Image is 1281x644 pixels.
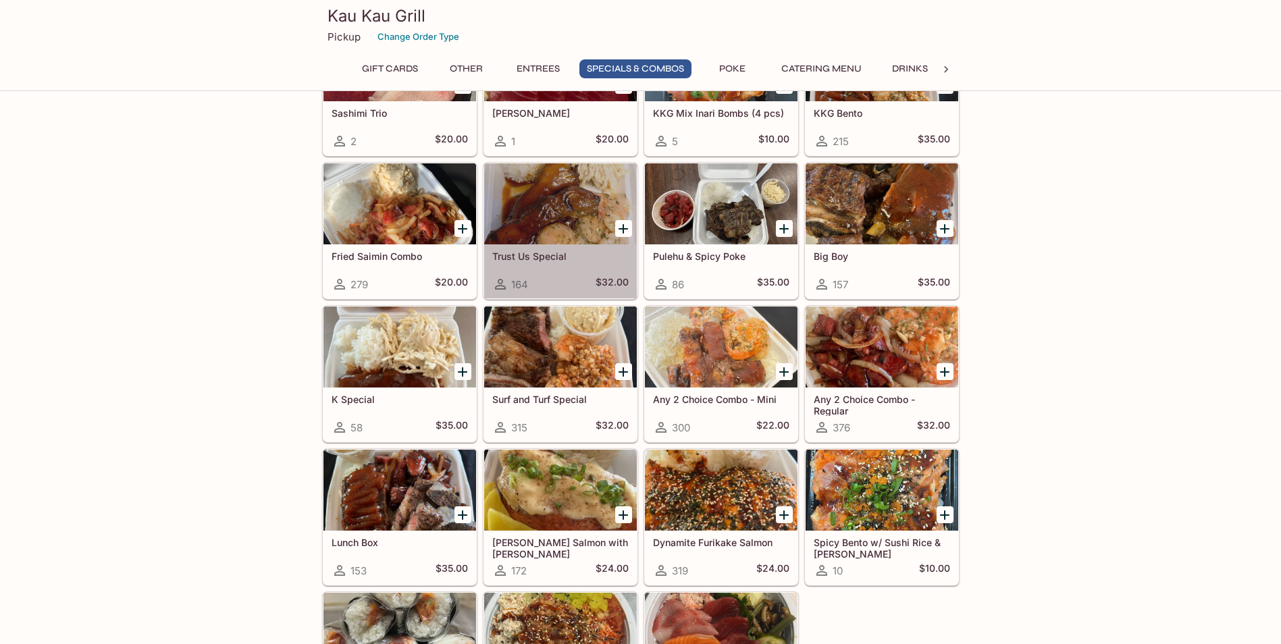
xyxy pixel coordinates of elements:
div: Ahi Sashimi [484,20,637,101]
a: Any 2 Choice Combo - Mini300$22.00 [644,306,798,442]
div: Big Boy [806,163,958,244]
span: 153 [350,564,367,577]
h5: KKG Mix Inari Bombs (4 pcs) [653,107,789,119]
button: Add Any 2 Choice Combo - Mini [776,363,793,380]
button: Add Lunch Box [454,506,471,523]
h5: KKG Bento [814,107,950,119]
div: Sashimi Trio [323,20,476,101]
h5: Any 2 Choice Combo - Regular [814,394,950,416]
button: Specials & Combos [579,59,691,78]
h5: Surf and Turf Special [492,394,629,405]
button: Add Dynamite Furikake Salmon [776,506,793,523]
div: Surf and Turf Special [484,306,637,387]
button: Add Any 2 Choice Combo - Regular [937,363,953,380]
a: Big Boy157$35.00 [805,163,959,299]
h5: $24.00 [756,562,789,579]
button: Add Spicy Bento w/ Sushi Rice & Nori [937,506,953,523]
button: Catering Menu [774,59,869,78]
span: 10 [833,564,843,577]
h5: K Special [332,394,468,405]
h5: $35.00 [757,276,789,292]
span: 300 [672,421,690,434]
h5: [PERSON_NAME] Salmon with [PERSON_NAME] [492,537,629,559]
h5: Sashimi Trio [332,107,468,119]
div: Pulehu & Spicy Poke [645,163,798,244]
h5: Any 2 Choice Combo - Mini [653,394,789,405]
h5: Spicy Bento w/ Sushi Rice & [PERSON_NAME] [814,537,950,559]
a: Pulehu & Spicy Poke86$35.00 [644,163,798,299]
h5: $35.00 [436,562,468,579]
a: Spicy Bento w/ Sushi Rice & [PERSON_NAME]10$10.00 [805,449,959,585]
h5: [PERSON_NAME] [492,107,629,119]
span: 172 [511,564,527,577]
h5: $20.00 [435,276,468,292]
span: 58 [350,421,363,434]
div: Dynamite Furikake Salmon [645,450,798,531]
div: Any 2 Choice Combo - Mini [645,306,798,387]
h5: $24.00 [596,562,629,579]
h5: $10.00 [919,562,950,579]
p: Pickup [328,30,361,43]
span: 319 [672,564,688,577]
h5: Dynamite Furikake Salmon [653,537,789,548]
button: Other [436,59,497,78]
h3: Kau Kau Grill [328,5,954,26]
span: 215 [833,135,849,148]
div: Lunch Box [323,450,476,531]
div: KKG Mix Inari Bombs (4 pcs) [645,20,798,101]
button: Add Ora King Salmon with Aburi Garlic Mayo [615,506,632,523]
h5: $20.00 [435,133,468,149]
div: Any 2 Choice Combo - Regular [806,306,958,387]
div: KKG Bento [806,20,958,101]
button: Gift Cards [355,59,425,78]
h5: Pulehu & Spicy Poke [653,250,789,262]
div: Ora King Salmon with Aburi Garlic Mayo [484,450,637,531]
span: 164 [511,278,528,291]
button: Entrees [508,59,569,78]
div: Fried Saimin Combo [323,163,476,244]
h5: $32.00 [917,419,950,435]
h5: $35.00 [918,133,950,149]
span: 5 [672,135,678,148]
button: Poke [702,59,763,78]
button: Add Big Boy [937,220,953,237]
button: Add Fried Saimin Combo [454,220,471,237]
h5: $32.00 [596,276,629,292]
span: 157 [833,278,848,291]
span: 2 [350,135,357,148]
button: Change Order Type [371,26,465,47]
div: K Special [323,306,476,387]
button: Add Trust Us Special [615,220,632,237]
a: Trust Us Special164$32.00 [483,163,637,299]
h5: Trust Us Special [492,250,629,262]
h5: Lunch Box [332,537,468,548]
a: Dynamite Furikake Salmon319$24.00 [644,449,798,585]
a: Lunch Box153$35.00 [323,449,477,585]
span: 279 [350,278,368,291]
h5: $10.00 [758,133,789,149]
a: Fried Saimin Combo279$20.00 [323,163,477,299]
a: [PERSON_NAME] Salmon with [PERSON_NAME]172$24.00 [483,449,637,585]
div: Spicy Bento w/ Sushi Rice & Nori [806,450,958,531]
button: Add K Special [454,363,471,380]
button: Add Surf and Turf Special [615,363,632,380]
button: Add Pulehu & Spicy Poke [776,220,793,237]
span: 86 [672,278,684,291]
h5: $35.00 [918,276,950,292]
span: 315 [511,421,527,434]
span: 376 [833,421,850,434]
h5: $20.00 [596,133,629,149]
h5: $35.00 [436,419,468,435]
a: Any 2 Choice Combo - Regular376$32.00 [805,306,959,442]
a: K Special58$35.00 [323,306,477,442]
div: Trust Us Special [484,163,637,244]
h5: $32.00 [596,419,629,435]
button: Drinks [880,59,941,78]
span: 1 [511,135,515,148]
a: Surf and Turf Special315$32.00 [483,306,637,442]
h5: $22.00 [756,419,789,435]
h5: Big Boy [814,250,950,262]
h5: Fried Saimin Combo [332,250,468,262]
